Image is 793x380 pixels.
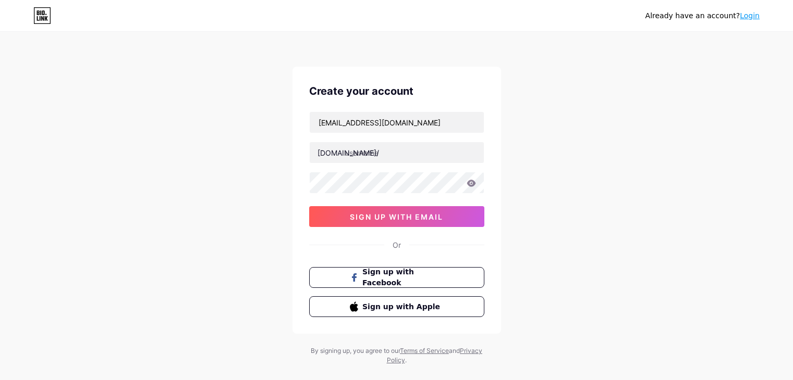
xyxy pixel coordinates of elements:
[362,267,443,288] span: Sign up with Facebook
[308,346,485,365] div: By signing up, you agree to our and .
[309,267,484,288] button: Sign up with Facebook
[310,112,484,133] input: Email
[309,296,484,317] button: Sign up with Apple
[645,10,760,21] div: Already have an account?
[400,347,449,354] a: Terms of Service
[350,212,443,221] span: sign up with email
[362,301,443,312] span: Sign up with Apple
[318,147,379,158] div: [DOMAIN_NAME]/
[310,142,484,163] input: username
[309,83,484,99] div: Create your account
[309,206,484,227] button: sign up with email
[740,11,760,20] a: Login
[393,239,401,250] div: Or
